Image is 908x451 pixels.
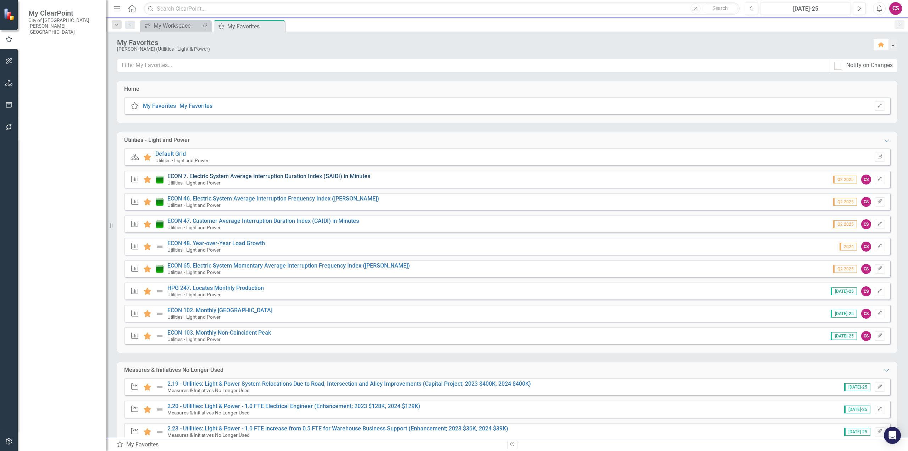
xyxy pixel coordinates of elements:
span: [DATE]-25 [831,310,857,318]
small: Utilities - Light and Power [167,202,221,208]
small: Utilities - Light and Power [167,314,221,320]
a: ECON 47. Customer Average Interruption Duration Index (CAIDI) in Minutes [167,218,359,224]
span: [DATE]-25 [844,406,870,413]
a: ECON 46. Electric System Average Interruption Frequency Index ([PERSON_NAME]) [167,195,379,202]
small: Utilities - Light and Power [167,336,221,342]
a: My Updates [28,99,99,107]
div: CS [861,197,871,207]
div: Workspaces [28,44,60,52]
a: My Workspace [28,57,99,65]
a: Alert Inbox [35,155,63,163]
div: CS [861,219,871,229]
a: Default Grid [155,150,186,157]
img: Not Defined [155,309,164,318]
a: Page Exports [35,195,69,203]
span: [DATE]-25 [831,332,857,340]
span: Q2 2025 [833,176,857,183]
a: Budget Office Workspace [28,71,99,79]
div: Home [124,85,139,93]
a: Recycle Bin [28,225,99,233]
small: Utilities - Light and Power [167,247,221,253]
div: My Favorites [116,441,502,449]
a: 2.19 - Utilities: Light & Power System Relocations Due to Road, Intersection and Alley Improvemen... [167,380,531,387]
img: On Target [155,175,164,184]
img: On Target [155,220,164,229]
span: [DATE]-25 [844,383,870,391]
button: CS [889,2,902,15]
span: Q2 2025 [833,198,857,206]
div: 0 [71,169,82,175]
small: Utilities - Light and Power [167,292,221,297]
span: 2024 [840,243,857,251]
div: CS [861,309,871,319]
div: CS [861,286,871,296]
button: [DATE]-25 [760,2,851,15]
a: ECON 65. Electric System Momentary Average Interruption Frequency Index ([PERSON_NAME]) [167,262,410,269]
img: ClearPoint Strategy [4,8,16,21]
a: ECON 103. Monthly Non-Coincident Peak [167,329,271,336]
button: Set Home Page [875,101,885,111]
a: Mentions [35,181,59,189]
a: My Favorites [179,103,212,109]
span: [DATE]-25 [831,287,857,295]
div: Utilities [28,212,99,220]
input: Filter My Favorites... [117,59,830,72]
img: Not Defined [155,428,164,436]
img: Not Defined [155,383,164,391]
div: My Favorites [227,22,283,31]
a: My Workspace [142,21,200,30]
img: Not Defined [155,405,164,414]
span: Q2 2025 [833,265,857,273]
div: Activities [28,86,99,94]
div: Measures & Initiatives No Longer Used [124,366,223,374]
small: Measures & Initiatives No Longer Used [167,387,250,393]
a: My Favorites [143,103,176,109]
span: [DATE]-25 [844,428,870,436]
div: 0 [62,182,74,188]
div: [DATE]-25 [763,5,848,13]
a: ECON 102. Monthly [GEOGRAPHIC_DATA] [167,307,272,314]
div: 5 [72,196,84,202]
img: On Target [155,265,164,273]
div: CS [861,331,871,341]
div: [PERSON_NAME] (Utilities - Light & Power) [117,46,866,52]
small: City of [GEOGRAPHIC_DATA][PERSON_NAME], [GEOGRAPHIC_DATA] [28,17,99,35]
a: ECON 7. Electric System Average Interruption Duration Index (SAIDI) in Minutes [167,173,370,180]
span: Search [713,5,728,11]
small: Utilities - Light and Power [167,180,221,186]
div: CS [861,175,871,185]
input: Search ClearPoint... [144,2,740,15]
a: ECON 48. Year-over-Year Load Growth [167,240,265,247]
div: Notify on Changes [846,61,893,70]
img: Not Defined [155,242,164,251]
div: CS [861,264,871,274]
div: 0 [67,156,78,162]
img: On Target [155,198,164,206]
a: 2.23 - Utilities: Light & Power - 1.0 FTE increase from 0.5 FTE for Warehouse Business Support (E... [167,425,508,432]
a: 2.20 - Utilities: Light & Power - 1.0 FTE Electrical Engineer (Enhancement; 2023 $128K, 2024 $129K) [167,403,420,409]
a: My Scorecard [28,126,99,134]
small: Utilities - Light and Power [167,269,221,275]
span: My ClearPoint [28,9,99,17]
span: Q2 2025 [833,220,857,228]
button: Search [702,4,738,13]
small: Utilities - Light and Power [155,158,209,163]
div: Alerts [28,141,99,149]
div: CS [861,242,871,252]
img: Not Defined [155,332,164,340]
div: My Favorites [117,39,866,46]
a: My Favorites [28,112,99,121]
div: Open Intercom Messenger [884,427,901,444]
img: Not Defined [155,287,164,296]
div: My Workspace [154,21,200,30]
small: Utilities - Light and Power [167,225,221,230]
div: Utilities - Light and Power [124,136,190,144]
small: Measures & Initiatives No Longer Used [167,432,250,438]
small: Measures & Initiatives No Longer Used [167,410,250,416]
a: HPG 247. Locates Monthly Production [167,285,264,291]
a: Notifications [35,168,67,176]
